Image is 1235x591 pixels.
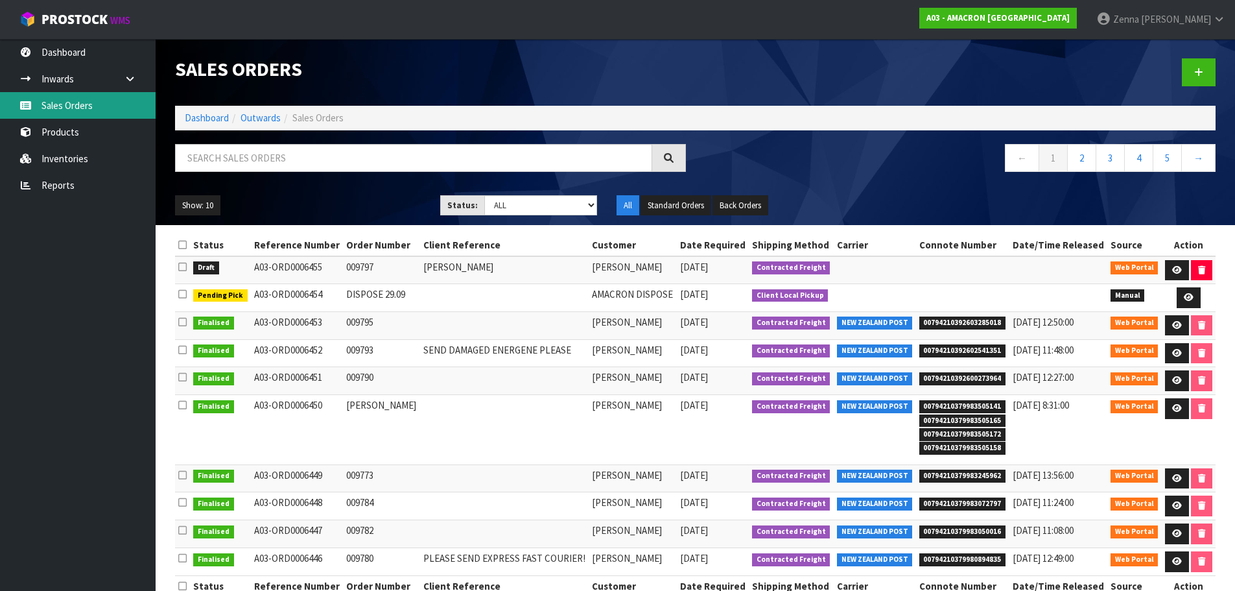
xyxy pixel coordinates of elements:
[589,235,676,256] th: Customer
[837,372,913,385] span: NEW ZEALAND POST
[1111,344,1159,357] span: Web Portal
[193,317,234,330] span: Finalised
[1141,13,1211,25] span: [PERSON_NAME]
[1013,524,1074,537] span: [DATE] 11:08:00
[1009,235,1107,256] th: Date/Time Released
[193,498,234,511] span: Finalised
[1013,344,1074,356] span: [DATE] 11:48:00
[919,470,1006,483] span: 00794210379983245962
[926,12,1070,23] strong: A03 - AMACRON [GEOGRAPHIC_DATA]
[1111,498,1159,511] span: Web Portal
[343,548,419,576] td: 009780
[251,395,343,464] td: A03-ORD0006450
[919,442,1006,455] span: 00794210379983505158
[680,288,708,300] span: [DATE]
[677,235,749,256] th: Date Required
[1111,289,1145,302] span: Manual
[1162,235,1216,256] th: Action
[1111,525,1159,538] span: Web Portal
[589,464,676,492] td: [PERSON_NAME]
[919,344,1006,357] span: 00794210392602541351
[837,400,913,413] span: NEW ZEALAND POST
[251,548,343,576] td: A03-ORD0006446
[175,58,686,80] h1: Sales Orders
[919,372,1006,385] span: 00794210392600273964
[251,520,343,548] td: A03-ORD0006447
[420,339,589,367] td: SEND DAMAGED ENERGENE PLEASE
[1111,553,1159,566] span: Web Portal
[1153,144,1182,172] a: 5
[680,399,708,411] span: [DATE]
[251,464,343,492] td: A03-ORD0006449
[680,469,708,481] span: [DATE]
[916,235,1009,256] th: Connote Number
[919,525,1006,538] span: 00794210379983050016
[193,344,234,357] span: Finalised
[251,235,343,256] th: Reference Number
[251,492,343,520] td: A03-ORD0006448
[185,112,229,124] a: Dashboard
[193,289,248,302] span: Pending Pick
[447,200,478,211] strong: Status:
[1013,316,1074,328] span: [DATE] 12:50:00
[343,235,419,256] th: Order Number
[752,400,830,413] span: Contracted Freight
[1111,372,1159,385] span: Web Portal
[589,548,676,576] td: [PERSON_NAME]
[919,428,1006,441] span: 00794210379983505172
[837,498,913,511] span: NEW ZEALAND POST
[589,492,676,520] td: [PERSON_NAME]
[110,14,130,27] small: WMS
[752,498,830,511] span: Contracted Freight
[712,195,768,216] button: Back Orders
[837,470,913,483] span: NEW ZEALAND POST
[1013,552,1074,564] span: [DATE] 12:49:00
[193,261,219,274] span: Draft
[343,367,419,395] td: 009790
[680,524,708,537] span: [DATE]
[589,395,676,464] td: [PERSON_NAME]
[641,195,711,216] button: Standard Orders
[837,344,913,357] span: NEW ZEALAND POST
[343,311,419,339] td: 009795
[1107,235,1162,256] th: Source
[919,317,1006,330] span: 00794210392603285018
[589,367,676,395] td: [PERSON_NAME]
[1067,144,1096,172] a: 2
[1111,317,1159,330] span: Web Portal
[680,316,708,328] span: [DATE]
[251,311,343,339] td: A03-ORD0006453
[193,470,234,483] span: Finalised
[752,261,830,274] span: Contracted Freight
[343,256,419,284] td: 009797
[919,498,1006,511] span: 00794210379983072797
[1013,469,1074,481] span: [DATE] 13:56:00
[193,553,234,566] span: Finalised
[749,235,834,256] th: Shipping Method
[193,525,234,538] span: Finalised
[175,195,220,216] button: Show: 10
[19,11,36,27] img: cube-alt.png
[1111,261,1159,274] span: Web Portal
[1005,144,1039,172] a: ←
[343,339,419,367] td: 009793
[1013,399,1069,411] span: [DATE] 8:31:00
[343,520,419,548] td: 009782
[251,339,343,367] td: A03-ORD0006452
[589,311,676,339] td: [PERSON_NAME]
[680,261,708,273] span: [DATE]
[919,400,1006,413] span: 00794210379983505141
[1039,144,1068,172] a: 1
[1111,400,1159,413] span: Web Portal
[680,344,708,356] span: [DATE]
[837,553,913,566] span: NEW ZEALAND POST
[589,284,676,312] td: AMACRON DISPOSE
[919,415,1006,428] span: 00794210379983505165
[343,492,419,520] td: 009784
[251,284,343,312] td: A03-ORD0006454
[680,552,708,564] span: [DATE]
[919,553,1006,566] span: 00794210379980894835
[617,195,639,216] button: All
[343,284,419,312] td: DISPOSE 29.09
[752,470,830,483] span: Contracted Freight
